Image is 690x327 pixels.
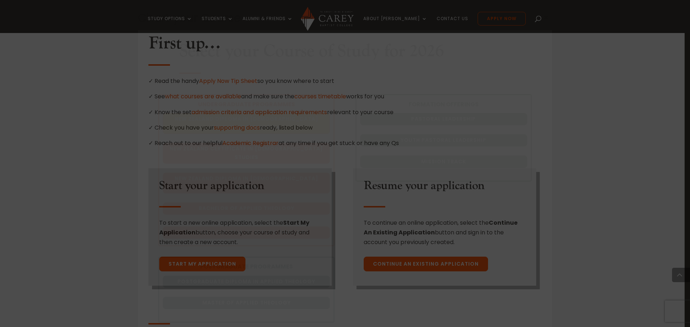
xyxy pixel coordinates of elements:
a: Postgraduate Diploma in Applied Theology [163,276,330,288]
a: Graduate Diploma of Applied Theology [163,226,330,239]
a: Youth Pastoral Leadership [360,134,527,146]
a: Mission Track [360,155,527,168]
h2: Select your Course of Study for 2026 [179,41,511,65]
a: New Zealand Diploma in [DEMOGRAPHIC_DATA] Studies | Intermission [163,113,330,134]
div: POSTGRADUATE PROGRAMMES [163,262,330,271]
a: New Zealand Diploma in [DEMOGRAPHIC_DATA] Studies [163,173,330,193]
a: Bachelor of Applied Theology [163,202,330,215]
div: FORMATION OFFERINGS [360,100,527,109]
a: New Zealand Certificate in [DEMOGRAPHIC_DATA] Studies [163,143,330,164]
button: Close [542,14,549,20]
div: Chart your Course [138,11,552,24]
div: UNDERGRADUATE PROGRAMMES [163,100,330,109]
a: Master of Applied Theology [163,297,330,309]
a: Pastoral Leadership [360,113,527,125]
